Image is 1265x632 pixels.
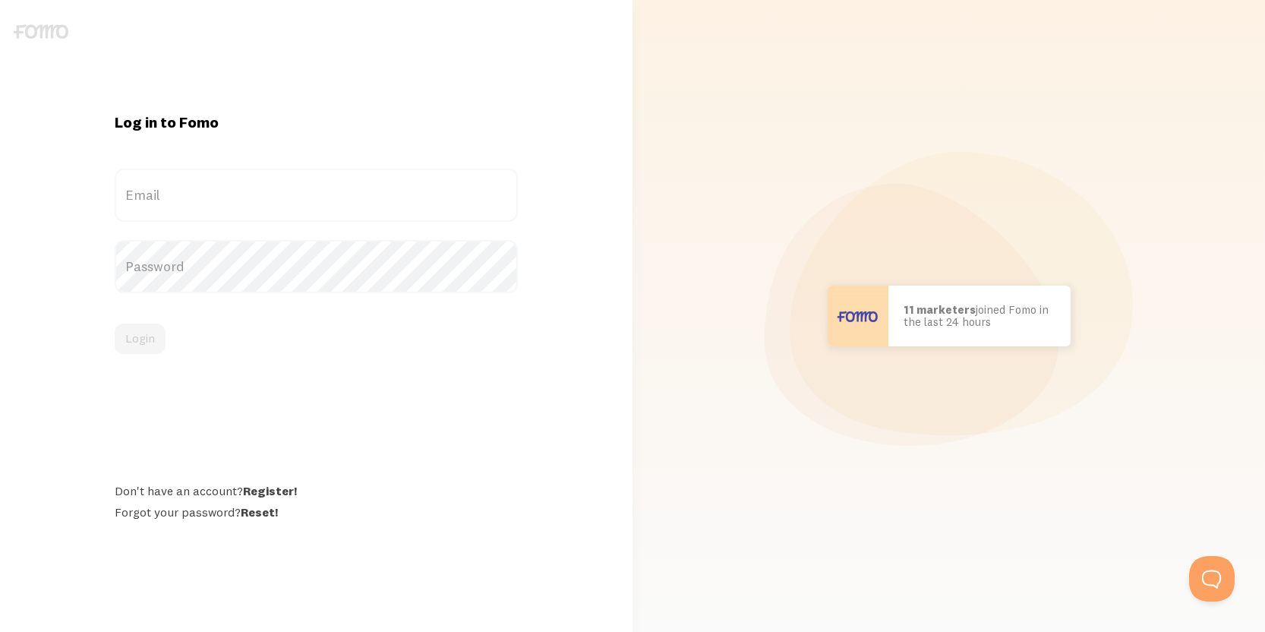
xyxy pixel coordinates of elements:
b: 11 marketers [904,302,976,317]
img: User avatar [828,286,888,346]
div: Forgot your password? [115,504,518,520]
div: Don't have an account? [115,483,518,498]
a: Register! [243,483,297,498]
img: fomo-logo-gray-b99e0e8ada9f9040e2984d0d95b3b12da0074ffd48d1e5cb62ac37fc77b0b268.svg [14,24,68,39]
label: Email [115,169,518,222]
label: Password [115,240,518,293]
p: joined Fomo in the last 24 hours [904,304,1055,329]
h1: Log in to Fomo [115,112,518,132]
a: Reset! [241,504,278,520]
iframe: Help Scout Beacon - Open [1189,556,1235,602]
